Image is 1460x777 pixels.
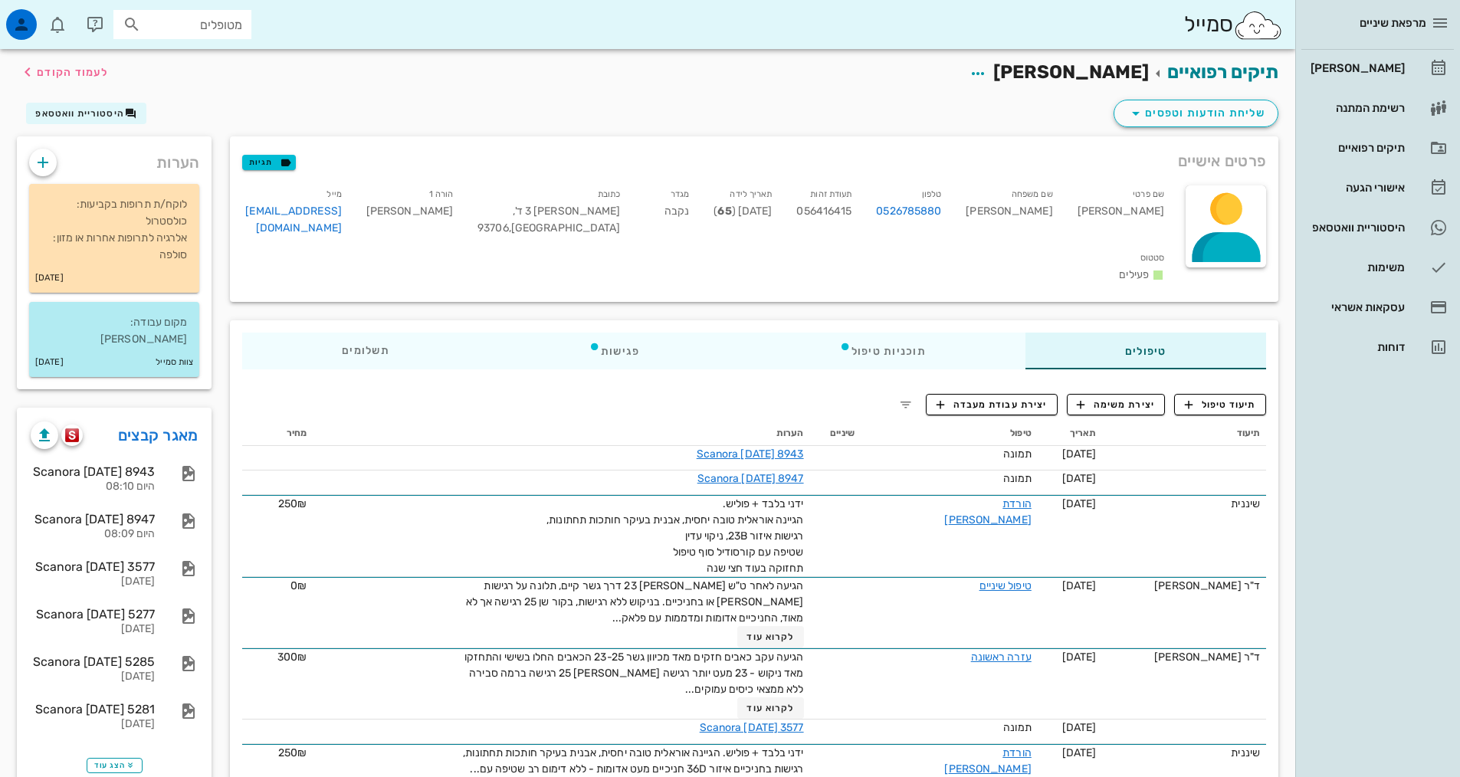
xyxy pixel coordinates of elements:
[1140,253,1165,263] small: סטטוס
[26,103,146,124] button: היסטוריית וואטסאפ
[944,746,1031,775] a: הורדת [PERSON_NAME]
[342,346,389,356] span: תשלומים
[1038,421,1102,446] th: תאריך
[1301,249,1454,286] a: משימות
[1307,102,1405,114] div: רשימת המתנה
[1108,578,1260,594] div: ד"ר [PERSON_NAME]
[714,205,772,218] span: [DATE] ( )
[971,651,1032,664] a: עזרה ראשונה
[953,182,1065,246] div: [PERSON_NAME]
[1062,721,1097,734] span: [DATE]
[31,670,155,684] div: [DATE]
[313,421,809,446] th: הערות
[1307,301,1405,313] div: עסקאות אשראי
[1233,10,1283,41] img: SmileCloud logo
[730,189,772,199] small: תאריך לידה
[513,205,515,218] span: ,
[509,221,621,234] span: [GEOGRAPHIC_DATA]
[1062,497,1097,510] span: [DATE]
[697,448,804,461] a: Scanora [DATE] 8943
[993,61,1149,83] span: [PERSON_NAME]
[41,314,187,348] p: מקום עבודה: [PERSON_NAME]
[31,623,155,636] div: [DATE]
[810,421,861,446] th: שיניים
[671,189,689,199] small: מגדר
[118,423,198,448] a: מאגר קבצים
[1307,142,1405,154] div: תיקים רפואיים
[926,394,1057,415] button: יצירת עבודת מעבדה
[876,203,941,220] a: 0526785880
[464,651,804,696] span: הגיעה עקב כאבים חזקים מאד מכיוון גשר 23-25 הכאבים החלו בשישי והתחזקו מאד ניקוש - 23 מעט יותר רגיש...
[1062,746,1097,759] span: [DATE]
[1062,472,1097,485] span: [DATE]
[37,66,108,79] span: לעמוד הקודם
[513,205,621,218] span: [PERSON_NAME] 3 ד'
[17,136,212,181] div: הערות
[697,472,804,485] a: Scanora [DATE] 8947
[1062,651,1097,664] span: [DATE]
[1301,90,1454,126] a: רשימת המתנה
[1025,333,1266,369] div: טיפולים
[31,559,155,574] div: Scanora [DATE] 3577
[1301,209,1454,246] a: היסטוריית וואטסאפ
[717,205,731,218] strong: 65
[1185,398,1256,411] span: תיעוד טיפול
[31,528,155,541] div: היום 08:09
[466,579,804,625] span: הגיעה לאחר ט"ש [PERSON_NAME] 23 דרך גשר קיים, תלונה על רגישות [PERSON_NAME] או בחניכיים. בניקוש ל...
[1067,394,1166,415] button: יצירת משימה
[740,333,1025,369] div: תוכניות טיפול
[242,155,296,170] button: תגיות
[489,333,740,369] div: פגישות
[1184,8,1283,41] div: סמייל
[1360,16,1426,30] span: מרפאת שיניים
[1127,104,1265,123] span: שליחת הודעות וטפסים
[18,58,108,86] button: לעמוד הקודם
[429,189,454,199] small: הורה 1
[463,746,803,775] span: ידני בלבד + פוליש. הגיינה אוראלית טובה יחסית, אבנית בעיקר חותכות תחתונות, רגישות בחניכיים איזור 3...
[65,428,80,442] img: scanora logo
[31,575,155,588] div: [DATE]
[31,718,155,731] div: [DATE]
[979,579,1032,592] a: טיפול שיניים
[31,702,155,716] div: Scanora [DATE] 5281
[87,758,143,773] button: הצג עוד
[1307,341,1405,353] div: דוחות
[1102,421,1266,446] th: תיעוד
[1178,149,1266,173] span: פרטים אישיים
[35,108,124,119] span: היסטוריית וואטסאפ
[156,354,193,371] small: צוות סמייל
[1307,62,1405,74] div: [PERSON_NAME]
[1062,448,1097,461] span: [DATE]
[277,651,307,664] span: 300₪
[1119,268,1149,281] span: פעילים
[1174,394,1266,415] button: תיעוד טיפול
[477,221,509,234] span: 93706
[31,480,155,493] div: היום 08:10
[944,497,1031,526] a: הורדת [PERSON_NAME]
[633,182,702,246] div: נקבה
[1301,329,1454,366] a: דוחות
[746,631,794,642] span: לקרוא עוד
[1108,649,1260,665] div: ד"ר [PERSON_NAME]
[31,464,155,479] div: Scanora [DATE] 8943
[1062,579,1097,592] span: [DATE]
[1003,448,1032,461] span: תמונה
[1108,745,1260,761] div: שיננית
[94,761,135,770] span: הצג עוד
[45,12,54,21] span: תג
[1307,182,1405,194] div: אישורי הגעה
[810,189,851,199] small: תעודת זהות
[1301,169,1454,206] a: אישורי הגעה
[1108,496,1260,512] div: שיננית
[1114,100,1278,127] button: שליחת הודעות וטפסים
[326,189,341,199] small: מייל
[245,205,342,234] a: [EMAIL_ADDRESS][DOMAIN_NAME]
[1301,289,1454,326] a: עסקאות אשראי
[746,703,794,713] span: לקרוא עוד
[737,626,804,647] button: לקרוא עוד
[31,512,155,526] div: Scanora [DATE] 8947
[1012,189,1053,199] small: שם משפחה
[1307,221,1405,234] div: היסטוריית וואטסאפ
[796,205,851,218] span: 056416415
[1301,129,1454,166] a: תיקים רפואיים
